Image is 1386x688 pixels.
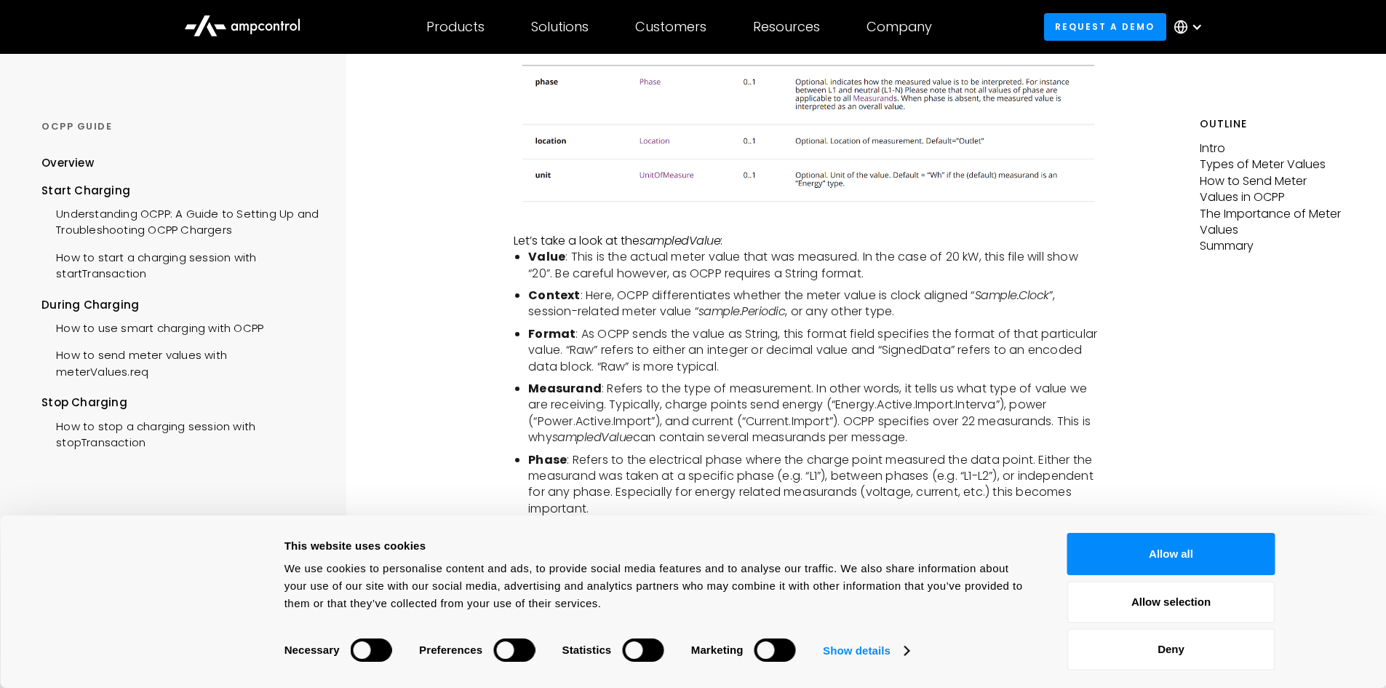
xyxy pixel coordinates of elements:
[41,155,94,171] div: Overview
[635,19,706,35] div: Customers
[640,232,720,249] em: sampledValue
[284,560,1035,612] div: We use cookies to personalise content and ads, to provide social media features and to analyse ou...
[528,249,1102,282] li: : This is the actual meter value that was measured. In the case of 20 kW, this file will show “20...
[1200,141,1345,157] p: Intro
[562,644,612,656] strong: Statistics
[41,120,319,133] div: OCPP GUIDE
[1200,173,1345,206] p: How to Send Meter Values in OCPP
[528,451,567,468] strong: Phase
[528,380,602,397] strong: Measurand
[1044,13,1166,40] a: Request a demo
[753,19,820,35] div: Resources
[41,155,94,182] a: Overview
[41,297,319,313] div: During Charging
[514,233,1102,249] p: Let’s take a look at the :
[1067,628,1275,671] button: Deny
[41,411,319,455] a: How to stop a charging session with stopTransaction
[552,429,633,446] em: sampledValue
[41,395,319,411] div: Stop Charging
[528,381,1102,446] li: : Refers to the type of measurement. In other words, it tells us what type of value we are receiv...
[528,325,575,342] strong: Format
[284,644,340,656] strong: Necessary
[284,537,1035,555] div: This website uses cookies
[41,199,319,242] a: Understanding OCPP: A Guide to Setting Up and Troubleshooting OCPP Chargers
[531,19,589,35] div: Solutions
[41,242,319,286] a: How to start a charging session with startTransaction
[867,19,932,35] div: Company
[1200,238,1345,254] p: Summary
[41,340,319,384] a: How to send meter values with meterValues.req
[975,287,1049,304] em: Sample.Clock
[41,183,319,199] div: Start Charging
[514,216,1102,232] p: ‍
[528,452,1102,518] li: : Refers to the electrical phase where the charge point measured the data point. Either the measu...
[1067,581,1275,623] button: Allow selection
[698,303,786,320] em: sample.Periodic
[691,644,744,656] strong: Marketing
[528,287,580,304] strong: Context
[1200,157,1345,173] p: Types of Meter Values
[426,19,485,35] div: Products
[1067,533,1275,575] button: Allow all
[528,288,1102,320] li: : Here, OCPP differentiates whether the meter value is clock aligned “ ”, session-related meter v...
[41,313,263,340] a: How to use smart charging with OCPP
[1200,116,1345,132] h5: Outline
[823,640,909,662] a: Show details
[1200,206,1345,239] p: The Importance of Meter Values
[528,248,565,265] strong: Value
[419,644,482,656] strong: Preferences
[514,58,1102,209] img: OCPP sampledValue fields
[528,326,1102,375] li: : As OCPP sends the value as String, this format field specifies the format of that particular va...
